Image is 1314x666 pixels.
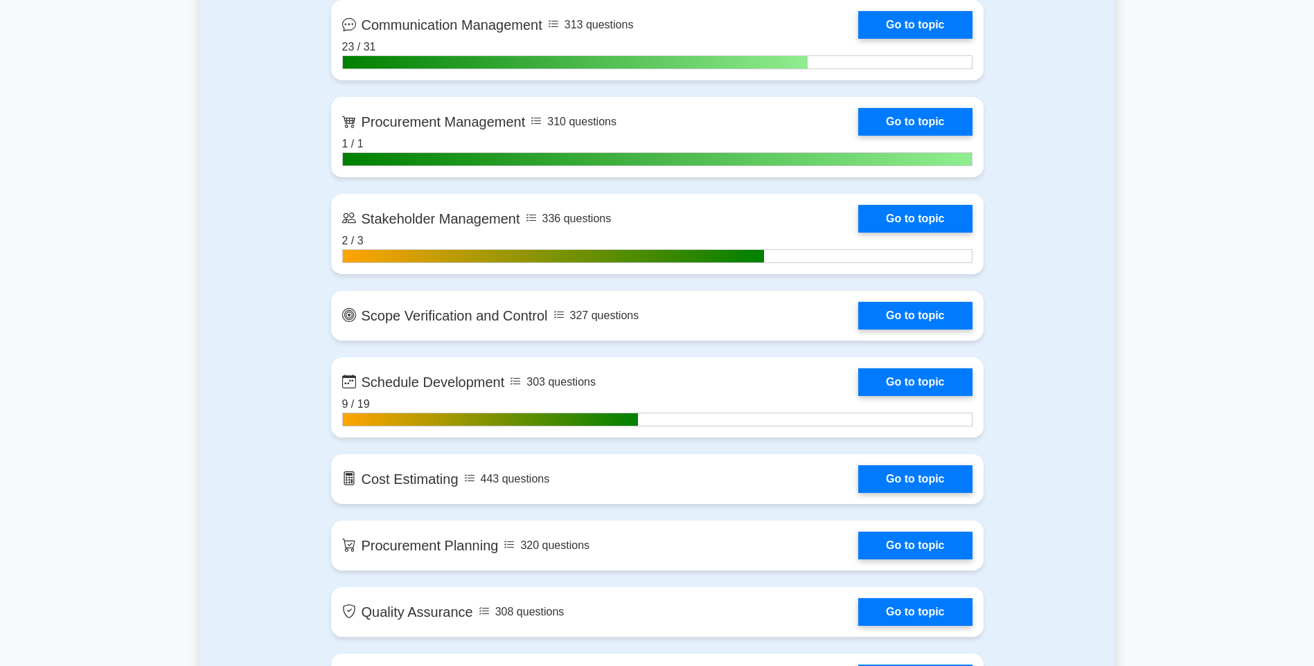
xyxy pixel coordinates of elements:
a: Go to topic [858,108,972,136]
a: Go to topic [858,465,972,493]
a: Go to topic [858,11,972,39]
a: Go to topic [858,368,972,396]
a: Go to topic [858,302,972,330]
a: Go to topic [858,205,972,233]
a: Go to topic [858,598,972,626]
a: Go to topic [858,532,972,559]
